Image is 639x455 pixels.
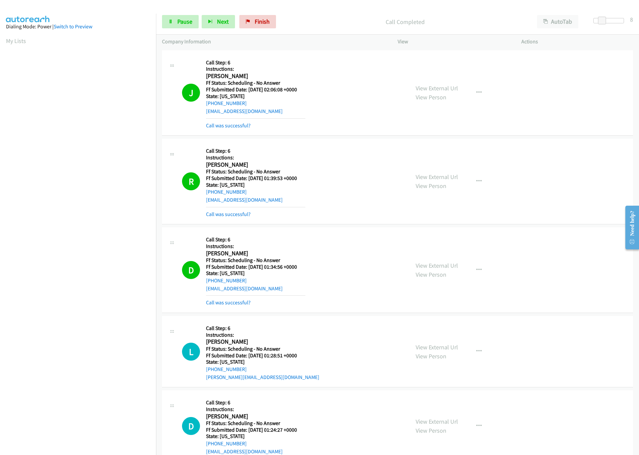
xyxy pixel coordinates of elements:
h5: Call Step: 6 [206,236,305,243]
a: View Person [416,271,446,278]
h5: Ff Submitted Date: [DATE] 01:39:53 +0000 [206,175,305,182]
a: [PERSON_NAME][EMAIL_ADDRESS][DOMAIN_NAME] [206,374,319,380]
h5: Call Step: 6 [206,148,305,154]
h2: [PERSON_NAME] [206,338,305,346]
h2: [PERSON_NAME] [206,250,305,257]
p: View [398,38,509,46]
h5: Instructions: [206,154,305,161]
p: Actions [521,38,633,46]
h5: State: [US_STATE] [206,359,319,365]
a: Pause [162,15,199,28]
p: Company Information [162,38,386,46]
h1: D [182,417,200,435]
h1: J [182,84,200,102]
a: View Person [416,427,446,434]
a: View External Url [416,262,458,269]
a: [PHONE_NUMBER] [206,440,247,447]
h5: State: [US_STATE] [206,270,305,277]
a: [EMAIL_ADDRESS][DOMAIN_NAME] [206,108,283,114]
a: Call was successful? [206,299,251,306]
h5: Call Step: 6 [206,59,305,66]
p: Call Completed [285,17,525,26]
a: [PHONE_NUMBER] [206,366,247,372]
h2: [PERSON_NAME] [206,161,305,169]
a: View Person [416,182,446,190]
a: [PHONE_NUMBER] [206,277,247,284]
h1: D [182,261,200,279]
a: View External Url [416,173,458,181]
button: Next [202,15,235,28]
a: Switch to Preview [54,23,92,30]
a: View Person [416,93,446,101]
a: [EMAIL_ADDRESS][DOMAIN_NAME] [206,197,283,203]
a: My Lists [6,37,26,45]
a: View External Url [416,84,458,92]
h5: State: [US_STATE] [206,93,305,100]
h5: Call Step: 6 [206,399,305,406]
h5: Instructions: [206,66,305,72]
h5: Ff Submitted Date: [DATE] 01:24:27 +0000 [206,427,305,433]
a: Call was successful? [206,122,251,129]
span: Pause [177,18,192,25]
h5: Ff Status: Scheduling - No Answer [206,420,305,427]
h5: Instructions: [206,243,305,250]
h5: State: [US_STATE] [206,182,305,188]
h5: Ff Status: Scheduling - No Answer [206,346,319,352]
h5: Ff Submitted Date: [DATE] 01:28:51 +0000 [206,352,319,359]
h5: Ff Submitted Date: [DATE] 02:06:08 +0000 [206,86,305,93]
a: View External Url [416,343,458,351]
iframe: Resource Center [620,201,639,254]
h5: Ff Status: Scheduling - No Answer [206,257,305,264]
h1: R [182,172,200,190]
div: The call is yet to be attempted [182,343,200,361]
h5: Ff Submitted Date: [DATE] 01:34:56 +0000 [206,264,305,270]
button: AutoTab [537,15,578,28]
a: [EMAIL_ADDRESS][DOMAIN_NAME] [206,285,283,292]
h2: [PERSON_NAME] [206,413,305,420]
a: [PHONE_NUMBER] [206,189,247,195]
span: Next [217,18,229,25]
iframe: Dialpad [6,51,156,368]
a: View External Url [416,418,458,425]
h5: Ff Status: Scheduling - No Answer [206,80,305,86]
h5: Instructions: [206,406,305,413]
a: [PHONE_NUMBER] [206,100,247,106]
div: 8 [630,15,633,24]
h5: State: [US_STATE] [206,433,305,440]
h2: [PERSON_NAME] [206,72,305,80]
h5: Call Step: 6 [206,325,319,332]
h5: Ff Status: Scheduling - No Answer [206,168,305,175]
a: [EMAIL_ADDRESS][DOMAIN_NAME] [206,448,283,455]
h5: Instructions: [206,332,319,338]
span: Finish [255,18,270,25]
a: View Person [416,352,446,360]
h1: L [182,343,200,361]
a: Finish [239,15,276,28]
a: Call was successful? [206,211,251,217]
div: Dialing Mode: Power | [6,23,150,31]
